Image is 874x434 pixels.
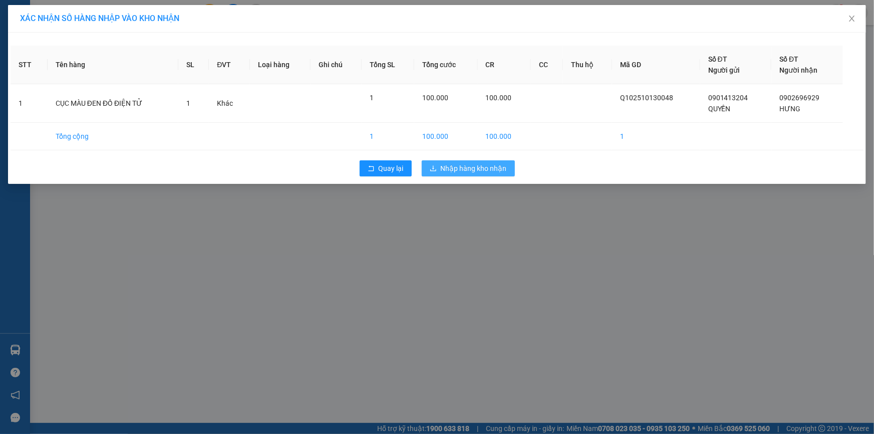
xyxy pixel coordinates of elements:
td: 1 [612,123,700,150]
td: CỤC MÀU ĐEN ĐỒ ĐIỆN TỬ [48,84,178,123]
th: CC [531,46,563,84]
th: Loại hàng [250,46,311,84]
td: 100.000 [478,123,531,150]
span: XÁC NHẬN SỐ HÀNG NHẬP VÀO KHO NHẬN [20,14,179,23]
th: Tổng cước [414,46,477,84]
th: Ghi chú [311,46,362,84]
th: Tên hàng [48,46,178,84]
th: SL [178,46,209,84]
span: Số ĐT [779,55,798,63]
button: downloadNhập hàng kho nhận [422,160,515,176]
td: 1 [362,123,415,150]
span: HƯNG [779,105,800,113]
th: STT [11,46,48,84]
span: close [848,15,856,23]
span: rollback [368,165,375,173]
span: 100.000 [486,94,512,102]
span: Số ĐT [708,55,727,63]
th: Thu hộ [563,46,612,84]
th: ĐVT [209,46,249,84]
span: Người nhận [779,66,817,74]
span: Người gửi [708,66,740,74]
td: Tổng cộng [48,123,178,150]
span: Quay lại [379,163,404,174]
span: Nhập hàng kho nhận [441,163,507,174]
th: Tổng SL [362,46,415,84]
td: Khác [209,84,249,123]
button: rollbackQuay lại [360,160,412,176]
span: 0902696929 [779,94,819,102]
td: 100.000 [414,123,477,150]
span: 0901413204 [708,94,748,102]
span: 1 [186,99,190,107]
th: CR [478,46,531,84]
button: Close [838,5,866,33]
span: 1 [370,94,374,102]
span: QUYỀN [708,105,731,113]
th: Mã GD [612,46,700,84]
span: 100.000 [422,94,448,102]
span: Q102510130048 [620,94,673,102]
span: download [430,165,437,173]
td: 1 [11,84,48,123]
